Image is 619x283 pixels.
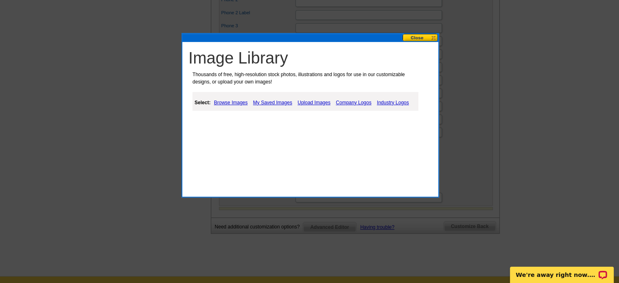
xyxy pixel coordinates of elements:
iframe: LiveChat chat widget [505,257,619,283]
h1: Image Library [188,48,436,68]
a: Browse Images [212,98,250,107]
strong: Select: [195,100,210,105]
a: Company Logos [334,98,373,107]
a: My Saved Images [251,98,294,107]
a: Upload Images [295,98,332,107]
a: Industry Logos [375,98,411,107]
p: Thousands of free, high-resolution stock photos, illustrations and logos for use in our customiza... [188,71,421,86]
